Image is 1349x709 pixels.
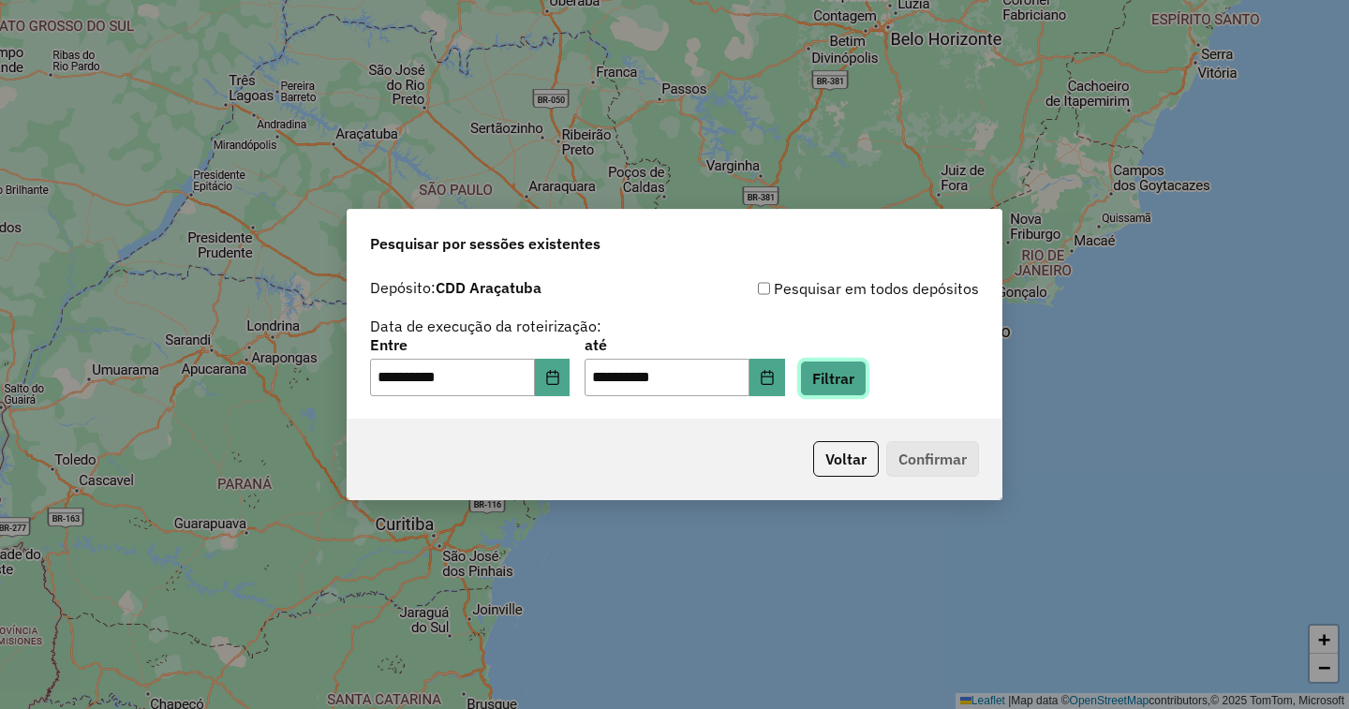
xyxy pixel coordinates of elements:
[370,333,570,356] label: Entre
[370,232,600,255] span: Pesquisar por sessões existentes
[749,359,785,396] button: Choose Date
[370,315,601,337] label: Data de execução da roteirização:
[370,276,541,299] label: Depósito:
[436,278,541,297] strong: CDD Araçatuba
[585,333,784,356] label: até
[674,277,979,300] div: Pesquisar em todos depósitos
[813,441,879,477] button: Voltar
[535,359,571,396] button: Choose Date
[800,361,867,396] button: Filtrar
